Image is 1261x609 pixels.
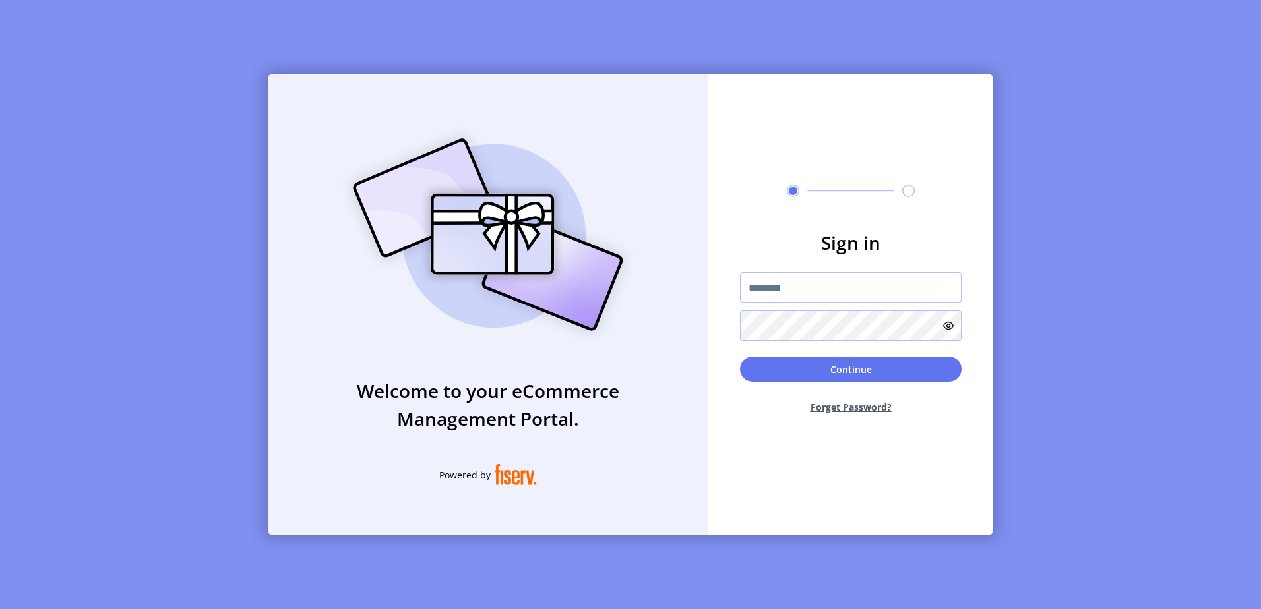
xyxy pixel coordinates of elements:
[740,390,962,424] button: Forget Password?
[439,468,491,482] span: Powered by
[740,229,962,256] h3: Sign in
[740,357,962,382] button: Continue
[333,124,643,345] img: card_Illustration.svg
[268,377,708,432] h3: Welcome to your eCommerce Management Portal.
